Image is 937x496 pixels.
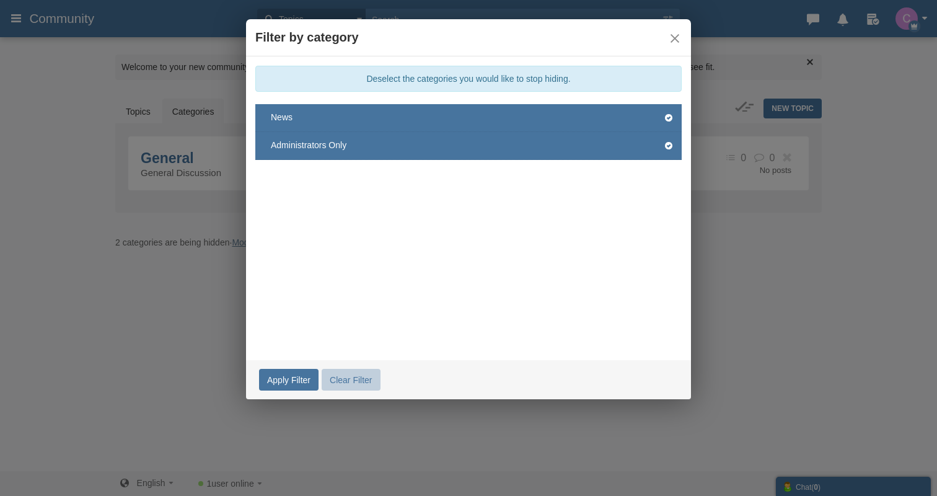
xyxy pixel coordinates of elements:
[259,369,319,391] a: Apply Filter
[322,369,380,391] a: Clear Filter
[255,29,682,46] h4: Filter by category
[668,32,682,45] button: ×
[255,66,682,92] div: Deselect the categories you would like to stop hiding.
[255,104,682,132] li: News
[255,132,682,160] li: Administrators Only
